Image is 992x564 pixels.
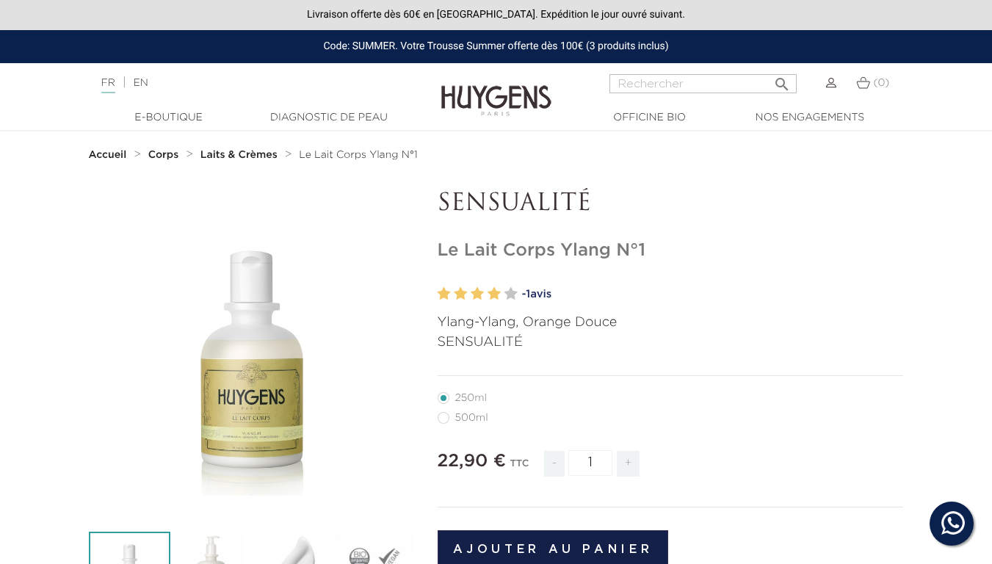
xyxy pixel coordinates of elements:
img: Huygens [441,62,551,118]
label: 4 [488,283,501,305]
p: Ylang-Ylang, Orange Douce [438,313,904,333]
label: 500ml [438,412,506,424]
p: SENSUALITÉ [438,190,904,218]
input: Rechercher [609,74,797,93]
label: 5 [504,283,518,305]
div: TTC [510,448,529,488]
a: -1avis [522,283,904,305]
input: Quantité [568,450,612,476]
strong: Corps [148,150,179,160]
span: Le Lait Corps Ylang N°1 [299,150,418,160]
a: Laits & Crèmes [200,149,281,161]
a: Le Lait Corps Ylang N°1 [299,149,418,161]
a: E-Boutique [95,110,242,126]
div: | [94,74,402,92]
strong: Accueil [89,150,127,160]
span: - [544,451,565,477]
h1: Le Lait Corps Ylang N°1 [438,240,904,261]
a: EN [133,78,148,88]
i:  [773,71,791,89]
span: 22,90 € [438,452,506,470]
a: Nos engagements [736,110,883,126]
span: 1 [526,289,530,300]
p: SENSUALITÉ [438,333,904,352]
a: FR [101,78,115,93]
span: (0) [873,78,889,88]
label: 1 [438,283,451,305]
a: Officine Bio [576,110,723,126]
a: Corps [148,149,182,161]
a: Accueil [89,149,130,161]
a: Diagnostic de peau [256,110,402,126]
label: 2 [454,283,467,305]
label: 250ml [438,392,504,404]
span: + [617,451,640,477]
label: 3 [471,283,484,305]
button:  [769,70,795,90]
strong: Laits & Crèmes [200,150,278,160]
